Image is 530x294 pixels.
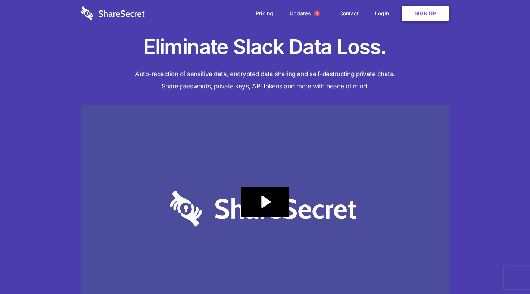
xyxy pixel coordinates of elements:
a: Sign Up [402,6,449,21]
a: Login [368,2,400,25]
img: logo-wordmark-white-trans-d4663122ce5f474addd5e946df7df03e33cb6a1c49d2221995e7729f52c070b2.svg [81,6,145,21]
a: Contact [332,2,366,25]
button: Play Video: Sharesecret Slack Extension [241,187,289,217]
a: Pricing [248,2,281,25]
h4: Auto-redaction of sensitive data, encrypted data sharing and self-destructing private chats. Shar... [81,68,449,93]
h1: Eliminate Slack Data Loss. [81,34,449,60]
span: 1 [314,10,320,16]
